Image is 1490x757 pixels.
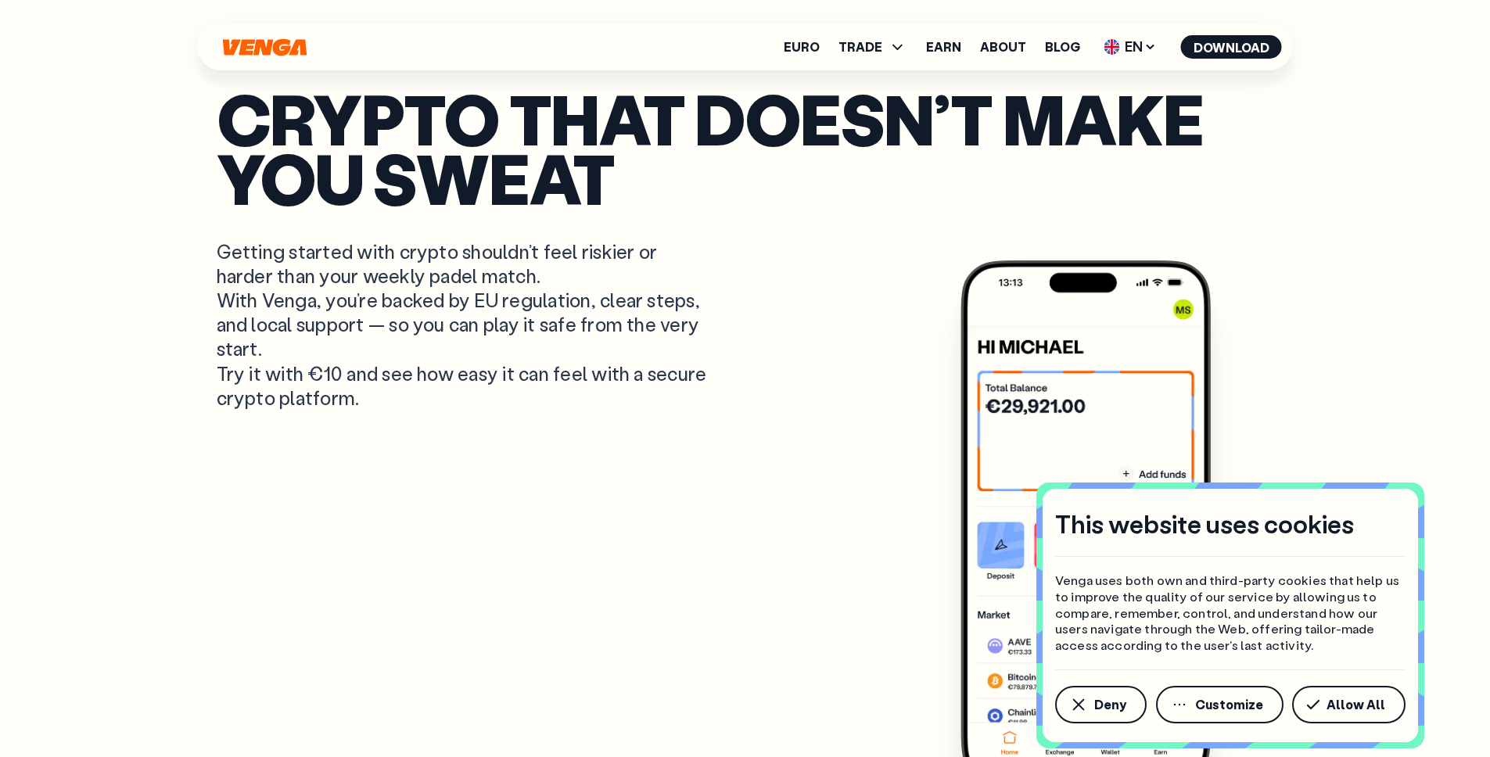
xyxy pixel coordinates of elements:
[1156,686,1284,723] button: Customize
[1055,686,1147,723] button: Deny
[1327,698,1385,711] span: Allow All
[1094,698,1126,711] span: Deny
[221,38,309,56] svg: Home
[1055,572,1406,654] p: Venga uses both own and third-party cookies that help us to improve the quality of our service by...
[1181,35,1282,59] button: Download
[926,41,961,53] a: Earn
[1104,39,1120,55] img: flag-uk
[1045,41,1080,53] a: Blog
[980,41,1026,53] a: About
[1099,34,1162,59] span: EN
[784,41,820,53] a: Euro
[217,239,711,410] p: Getting started with crypto shouldn’t feel riskier or harder than your weekly padel match. With V...
[838,41,882,53] span: TRADE
[1292,686,1406,723] button: Allow All
[1055,508,1354,540] h4: This website uses cookies
[838,38,907,56] span: TRADE
[217,88,1274,208] p: Crypto that doesn’t make you sweat
[1195,698,1263,711] span: Customize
